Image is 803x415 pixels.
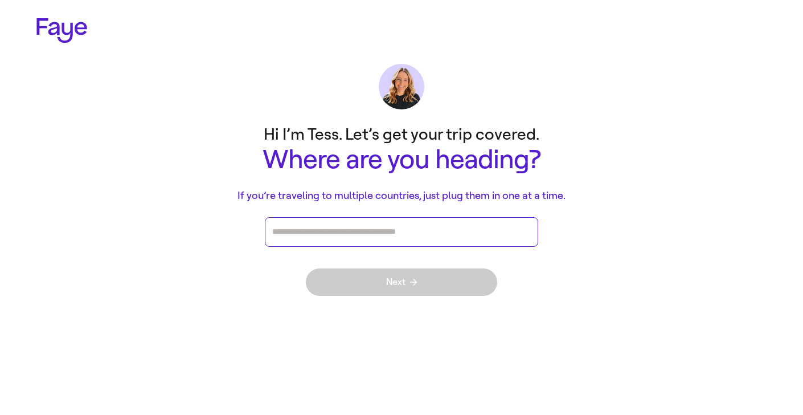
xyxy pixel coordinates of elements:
h1: Where are you heading? [174,145,629,174]
div: Press enter after you type each destination [272,218,531,246]
p: If you’re traveling to multiple countries, just plug them in one at a time. [174,188,629,204]
button: Next [306,268,497,296]
span: Next [386,278,417,287]
p: Hi I’m Tess. Let’s get your trip covered. [174,123,629,145]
